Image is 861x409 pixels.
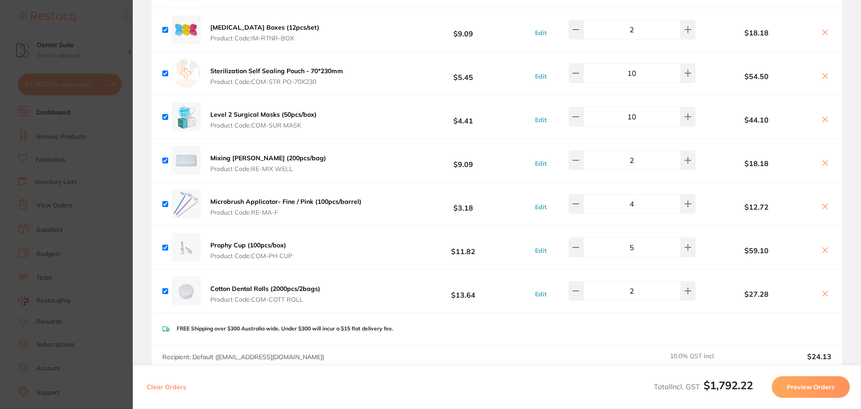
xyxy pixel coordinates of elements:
[532,159,549,167] button: Edit
[172,277,200,305] img: ZmdpZWtjNQ
[210,67,343,75] b: Sterilization Self Sealing Pouch - 70*230mm
[670,352,747,372] span: 10.0 % GST Incl.
[177,325,393,332] p: FREE Shipping over $300 Australia wide. Under $300 will incur a $15 flat delivery fee.
[210,296,320,303] span: Product Code: COM-COTT ROLL
[698,159,815,167] b: $18.18
[208,241,295,260] button: Prophy Cup (100pcs/box) Product Code:COM-PH CUP
[210,110,317,119] b: Level 2 Surgical Masks (50pcs/box)
[210,209,361,216] span: Product Code: RE-MA-F
[396,239,530,256] b: $11.82
[698,72,815,80] b: $54.50
[210,252,292,259] span: Product Code: COM-PH CUP
[210,23,319,31] b: [MEDICAL_DATA] Boxes (12pcs/set)
[772,376,850,398] button: Preview Orders
[532,72,549,80] button: Edit
[532,203,549,211] button: Edit
[208,198,364,216] button: Microbrush Applicator- Fine / Pink (100pcs/barrel) Product Code:RE-MA-F
[172,59,200,88] img: empty.jpg
[396,196,530,212] b: $3.18
[698,246,815,255] b: $59.10
[210,35,319,42] span: Product Code: IM-RTNR-BOX
[698,203,815,211] b: $12.72
[532,116,549,124] button: Edit
[754,352,831,372] output: $24.13
[172,102,200,131] img: OGJsd3Fvbw
[210,241,286,249] b: Prophy Cup (100pcs/box)
[210,198,361,206] b: Microbrush Applicator- Fine / Pink (100pcs/barrel)
[532,246,549,255] button: Edit
[208,110,319,129] button: Level 2 Surgical Masks (50pcs/box) Product Code:COM-SUR MASK
[172,15,200,44] img: MnljOXZldg
[698,290,815,298] b: $27.28
[704,378,753,392] b: $1,792.22
[210,165,326,172] span: Product Code: RE-MIX WELL
[172,233,200,262] img: cnluc2V5Mg
[396,152,530,169] b: $9.09
[208,23,322,42] button: [MEDICAL_DATA] Boxes (12pcs/set) Product Code:IM-RTNR-BOX
[208,285,323,303] button: Cotton Dental Rolls (2000pcs/2bags) Product Code:COM-COTT ROLL
[172,146,200,175] img: bmhodHpxcw
[208,154,329,173] button: Mixing [PERSON_NAME] (200pcs/bag) Product Code:RE-MIX WELL
[208,67,346,86] button: Sterilization Self Sealing Pouch - 70*230mm Product Code:COM-STR PO-70X230
[698,29,815,37] b: $18.18
[172,189,200,218] img: NDA0bmE0ZQ
[532,29,549,37] button: Edit
[144,376,189,398] button: Clear Orders
[654,382,753,391] span: Total Incl. GST
[396,109,530,125] b: $4.41
[698,116,815,124] b: $44.10
[210,285,320,293] b: Cotton Dental Rolls (2000pcs/2bags)
[210,78,343,85] span: Product Code: COM-STR PO-70X230
[396,22,530,38] b: $9.09
[210,154,326,162] b: Mixing [PERSON_NAME] (200pcs/bag)
[162,353,324,361] span: Recipient: Default ( [EMAIL_ADDRESS][DOMAIN_NAME] )
[532,290,549,298] button: Edit
[396,283,530,299] b: $13.64
[210,122,317,129] span: Product Code: COM-SUR MASK
[396,65,530,82] b: $5.45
